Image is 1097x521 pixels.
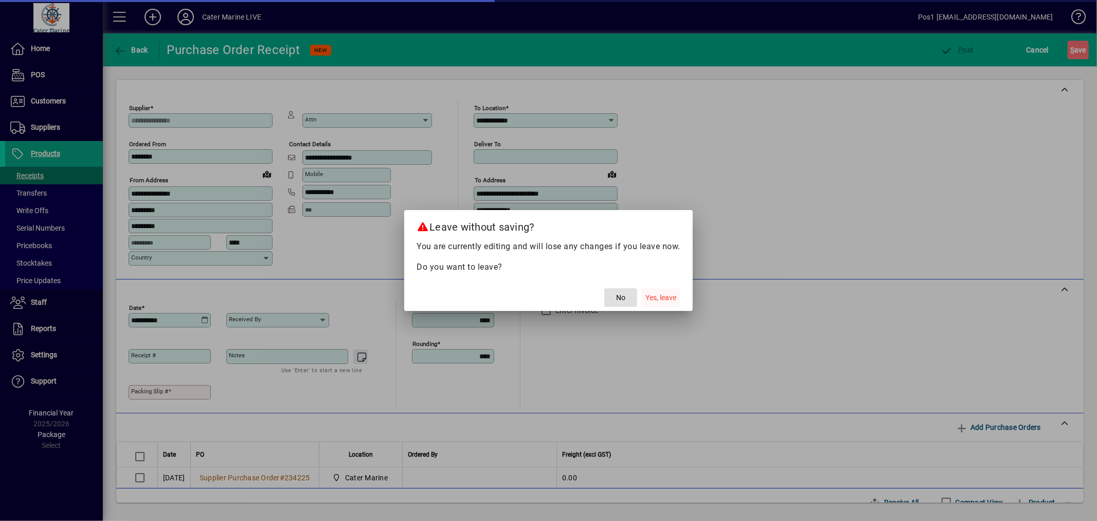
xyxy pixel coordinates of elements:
[604,288,637,307] button: No
[417,240,680,253] p: You are currently editing and will lose any changes if you leave now.
[645,292,676,303] span: Yes, leave
[417,261,680,273] p: Do you want to leave?
[641,288,680,307] button: Yes, leave
[404,210,693,240] h2: Leave without saving?
[616,292,625,303] span: No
